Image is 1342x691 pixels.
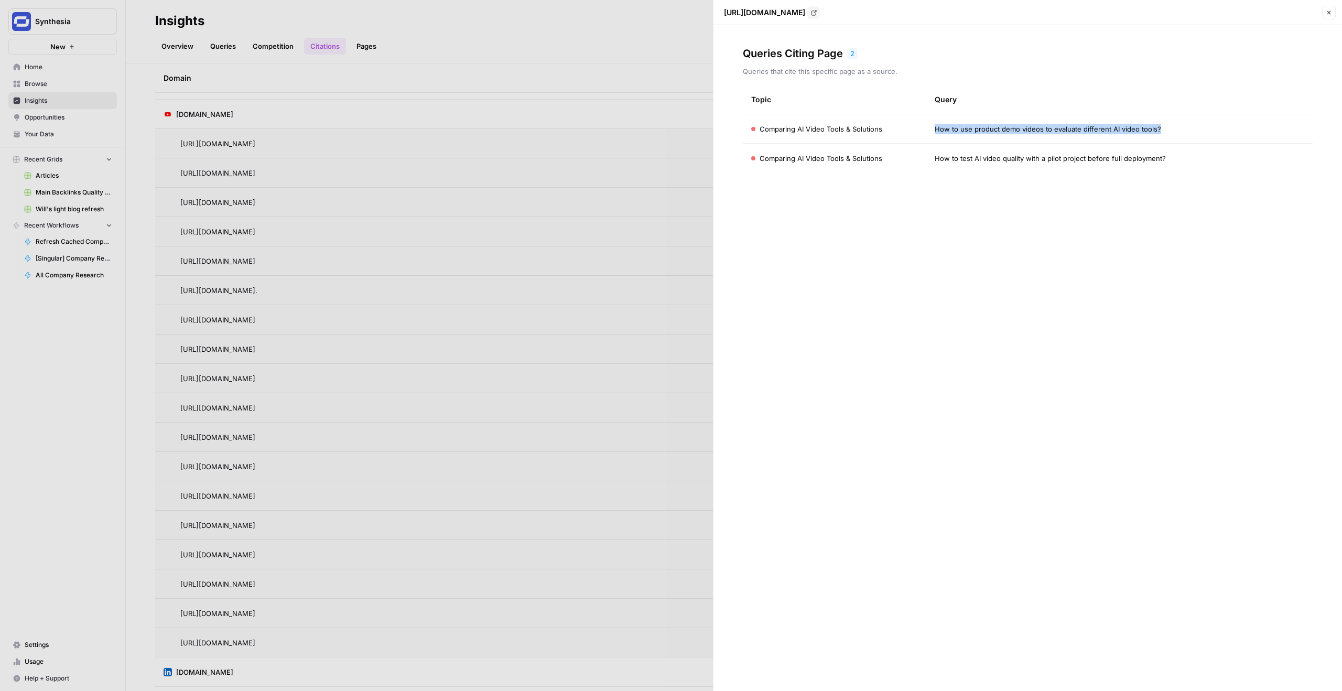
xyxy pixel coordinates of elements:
a: Go to page https://www.youtube.com/shorts/lchHV-E8gG8 [807,6,820,19]
div: Query [935,85,1304,114]
div: Topic [751,85,771,114]
span: How to use product demo videos to evaluate different AI video tools? [935,124,1161,134]
h3: Queries Citing Page [743,46,843,61]
p: Queries that cite this specific page as a source. [743,66,1313,77]
p: [URL][DOMAIN_NAME] [724,7,805,18]
span: Comparing AI Video Tools & Solutions [760,153,882,164]
div: 2 [847,48,858,59]
span: Comparing AI Video Tools & Solutions [760,124,882,134]
span: How to test AI video quality with a pilot project before full deployment? [935,153,1166,164]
